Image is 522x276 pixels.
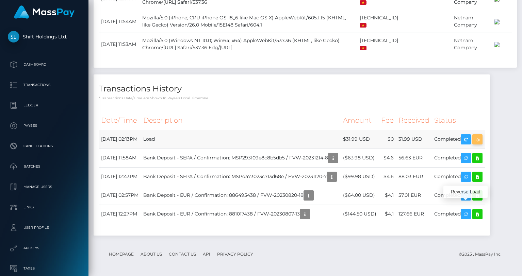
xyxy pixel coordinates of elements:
p: Manage Users [8,182,81,192]
a: Links [5,199,83,216]
td: [DATE] 02:13PM [99,130,141,149]
td: $4.1 [379,186,396,205]
a: Privacy Policy [214,249,256,259]
td: Completed [432,167,485,186]
th: Date/Time [99,111,141,130]
td: Load [141,130,341,149]
div: © 2025 , MassPay Inc. [459,251,507,258]
a: Transactions [5,76,83,93]
td: Completed [432,149,485,167]
p: Links [8,202,81,212]
p: Cancellations [8,141,81,151]
td: 57.01 EUR [396,186,432,205]
td: Bank Deposit - SEPA / Confirmation: MSPda73023c713d68e / FVW-20231120-7 [141,167,341,186]
a: Payees [5,117,83,134]
td: ($64.00 USD) [341,186,379,205]
td: [DATE] 02:57PM [99,186,141,205]
img: Shift Holdings Ltd. [8,31,19,42]
td: [TECHNICAL_ID] [357,33,405,56]
a: About Us [138,249,165,259]
td: Completed [432,130,485,149]
td: $4.6 [379,167,396,186]
p: Transactions [8,80,81,90]
a: User Profile [5,219,83,236]
td: ($63.98 USD) [341,149,379,167]
a: Cancellations [5,138,83,155]
td: ($144.50 USD) [341,205,379,223]
td: [DATE] 12:27PM [99,205,141,223]
td: Mozilla/5.0 (iPhone; CPU iPhone OS 18_6 like Mac OS X) AppleWebKit/605.1.15 (KHTML, like Gecko) V... [140,10,358,33]
img: 200x100 [494,42,500,47]
p: Dashboard [8,59,81,70]
td: 31.99 USD [396,130,432,149]
a: Ledger [5,97,83,114]
td: ($99.98 USD) [341,167,379,186]
td: $0 [379,130,396,149]
td: Bank Deposit - EUR / Confirmation: 881017438 / FVW-20230807-13 [141,205,341,223]
a: Contact Us [166,249,199,259]
th: Status [432,111,485,130]
a: API Keys [5,240,83,257]
a: API [200,249,213,259]
th: Amount [341,111,379,130]
td: $4.6 [379,149,396,167]
p: Batches [8,161,81,172]
td: Mozilla/5.0 (Windows NT 10.0; Win64; x64) AppleWebKit/537.36 (KHTML, like Gecko) Chrome/[URL] Saf... [140,33,358,56]
td: Bank Deposit - SEPA / Confirmation: MSP293109e8c8b5db5 / FVW-20231214-8 [141,149,341,167]
td: 127.66 EUR [396,205,432,223]
td: Completed [432,205,485,223]
th: Received [396,111,432,130]
td: 56.63 EUR [396,149,432,167]
td: $4.1 [379,205,396,223]
td: Bank Deposit - EUR / Confirmation: 886495438 / FVW-20230820-18 [141,186,341,205]
p: User Profile [8,223,81,233]
p: API Keys [8,243,81,253]
th: Description [141,111,341,130]
td: [DATE] 12:43PM [99,167,141,186]
td: [DATE] 11:54AM [99,10,140,33]
td: $31.99 USD [341,130,379,149]
p: Ledger [8,100,81,110]
div: Reverse Load [443,186,488,198]
td: [DATE] 11:58AM [99,149,141,167]
a: Dashboard [5,56,83,73]
p: Payees [8,121,81,131]
td: Completed [432,186,485,205]
h4: Transactions History [99,83,485,95]
a: Homepage [106,249,136,259]
img: MassPay Logo [14,5,75,19]
td: [TECHNICAL_ID] [357,10,405,33]
img: vn.png [360,23,366,28]
a: Batches [5,158,83,175]
td: Netnam Company [452,10,492,33]
img: 200x100 [494,19,500,24]
span: Shift Holdings Ltd. [5,34,83,40]
td: [DATE] 11:53AM [99,33,140,56]
p: Taxes [8,263,81,274]
a: Manage Users [5,178,83,195]
td: 88.03 EUR [396,167,432,186]
img: vn.png [360,46,366,50]
img: vn.png [360,0,366,5]
th: Fee [379,111,396,130]
td: Netnam Company [452,33,492,56]
p: * Transactions date/time are shown in payee's local timezone [99,96,485,101]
